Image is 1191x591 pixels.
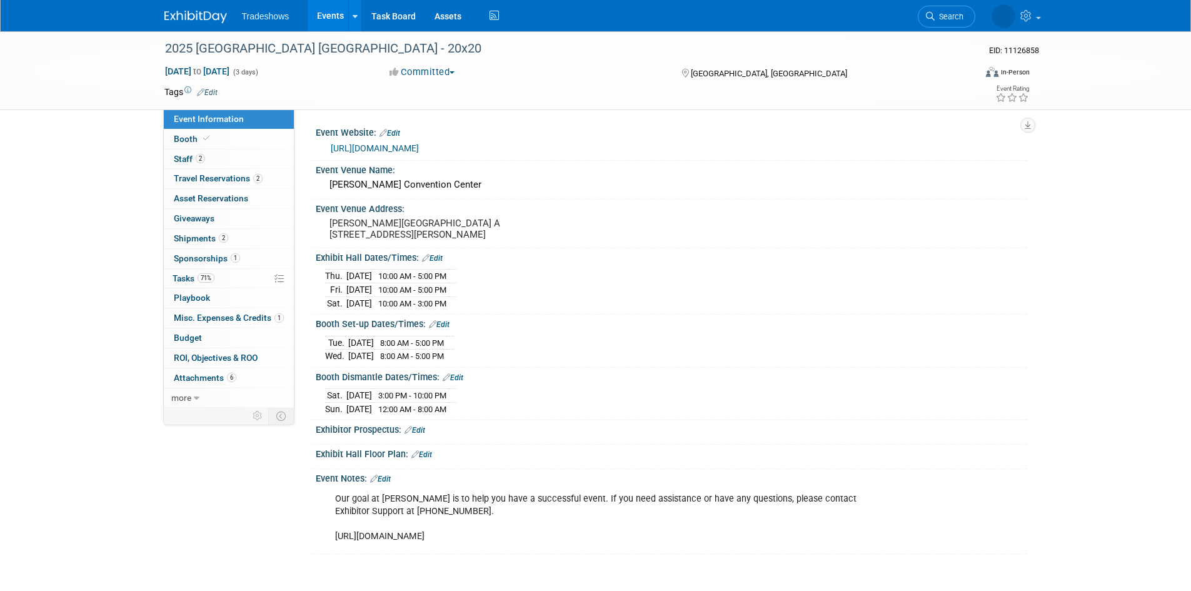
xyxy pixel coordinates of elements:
[443,373,463,382] a: Edit
[164,388,294,408] a: more
[346,389,372,403] td: [DATE]
[348,350,374,363] td: [DATE]
[346,402,372,415] td: [DATE]
[325,402,346,415] td: Sun.
[198,273,214,283] span: 71%
[174,233,228,243] span: Shipments
[316,200,1027,215] div: Event Venue Address:
[325,350,348,363] td: Wed.
[325,296,346,310] td: Sat.
[232,68,258,76] span: (3 days)
[370,475,391,483] a: Edit
[174,114,244,124] span: Event Information
[935,12,963,21] span: Search
[171,393,191,403] span: more
[164,368,294,388] a: Attachments6
[164,308,294,328] a: Misc. Expenses & Credits1
[691,69,847,78] span: [GEOGRAPHIC_DATA], [GEOGRAPHIC_DATA]
[174,193,248,203] span: Asset Reservations
[203,135,209,142] i: Booth reservation complete
[164,189,294,208] a: Asset Reservations
[429,320,450,329] a: Edit
[247,408,269,424] td: Personalize Event Tab Strip
[227,373,236,382] span: 6
[385,66,460,79] button: Committed
[174,373,236,383] span: Attachments
[191,66,203,76] span: to
[164,209,294,228] a: Giveaways
[422,254,443,263] a: Edit
[164,288,294,308] a: Playbook
[405,426,425,435] a: Edit
[316,445,1027,461] div: Exhibit Hall Floor Plan:
[316,161,1027,176] div: Event Venue Name:
[268,408,294,424] td: Toggle Event Tabs
[325,389,346,403] td: Sat.
[378,285,446,295] span: 10:00 AM - 5:00 PM
[164,348,294,368] a: ROI, Objectives & ROO
[379,129,400,138] a: Edit
[995,86,1029,92] div: Event Rating
[316,469,1027,485] div: Event Notes:
[316,368,1027,384] div: Booth Dismantle Dates/Times:
[164,249,294,268] a: Sponsorships1
[164,66,230,77] span: [DATE] [DATE]
[918,6,975,28] a: Search
[174,353,258,363] span: ROI, Objectives & ROO
[378,271,446,281] span: 10:00 AM - 5:00 PM
[989,46,1039,55] span: Event ID: 11126858
[174,154,205,164] span: Staff
[161,38,957,60] div: 2025 [GEOGRAPHIC_DATA] [GEOGRAPHIC_DATA] - 20x20
[316,315,1027,331] div: Booth Set-up Dates/Times:
[164,129,294,149] a: Booth
[325,175,1018,194] div: [PERSON_NAME] Convention Center
[164,229,294,248] a: Shipments2
[164,109,294,129] a: Event Information
[378,405,446,414] span: 12:00 AM - 8:00 AM
[164,269,294,288] a: Tasks71%
[316,420,1027,437] div: Exhibitor Prospectus:
[325,270,346,283] td: Thu.
[164,328,294,348] a: Budget
[325,336,348,350] td: Tue.
[174,313,284,323] span: Misc. Expenses & Credits
[174,293,210,303] span: Playbook
[992,4,1015,28] img: Janet Wong
[316,248,1027,265] div: Exhibit Hall Dates/Times:
[164,11,227,23] img: ExhibitDay
[346,270,372,283] td: [DATE]
[378,391,446,400] span: 3:00 PM - 10:00 PM
[411,450,432,459] a: Edit
[174,253,240,263] span: Sponsorships
[325,283,346,297] td: Fri.
[164,86,218,98] td: Tags
[219,233,228,243] span: 2
[174,213,214,223] span: Giveaways
[902,65,1030,84] div: Event Format
[331,143,419,153] a: [URL][DOMAIN_NAME]
[174,333,202,343] span: Budget
[174,134,212,144] span: Booth
[380,338,444,348] span: 8:00 AM - 5:00 PM
[242,11,289,21] span: Tradeshows
[380,351,444,361] span: 8:00 AM - 5:00 PM
[316,123,1027,139] div: Event Website:
[196,154,205,163] span: 2
[173,273,214,283] span: Tasks
[164,169,294,188] a: Travel Reservations2
[253,174,263,183] span: 2
[164,149,294,169] a: Staff2
[231,253,240,263] span: 1
[1000,68,1030,77] div: In-Person
[197,88,218,97] a: Edit
[346,296,372,310] td: [DATE]
[326,487,890,549] div: Our goal at [PERSON_NAME] is to help you have a successful event. If you need assistance or have ...
[346,283,372,297] td: [DATE]
[329,218,598,240] pre: [PERSON_NAME][GEOGRAPHIC_DATA] A [STREET_ADDRESS][PERSON_NAME]
[986,67,998,77] img: Format-Inperson.png
[174,173,263,183] span: Travel Reservations
[348,336,374,350] td: [DATE]
[378,299,446,308] span: 10:00 AM - 3:00 PM
[274,313,284,323] span: 1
